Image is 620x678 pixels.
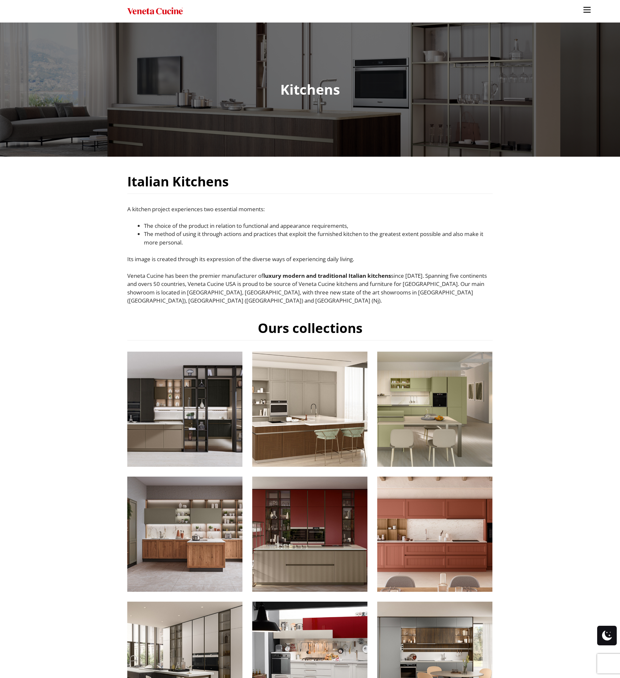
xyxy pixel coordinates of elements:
h2: Italian Kitchens [127,170,229,193]
li: The choice of the product in relation to functional and appearance requirements, [144,222,493,230]
p: A kitchen project experiences two essential moments: [127,205,493,213]
p: Veneta Cucine has been the premier manufacturer of since [DATE]. Spanning five continents and ove... [127,272,493,305]
p: Its image is created through its expression of the diverse ways of experiencing daily living. [127,255,493,263]
h2: Ours collections [258,316,363,340]
li: The method of using it through actions and practices that exploit the furnished kitchen to the gr... [144,230,493,246]
img: Veneta Cucine USA [127,7,183,16]
strong: luxury modern and traditional Italian kitchens [263,272,391,279]
img: burger-menu-svgrepo-com-30x30.jpg [582,5,592,15]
